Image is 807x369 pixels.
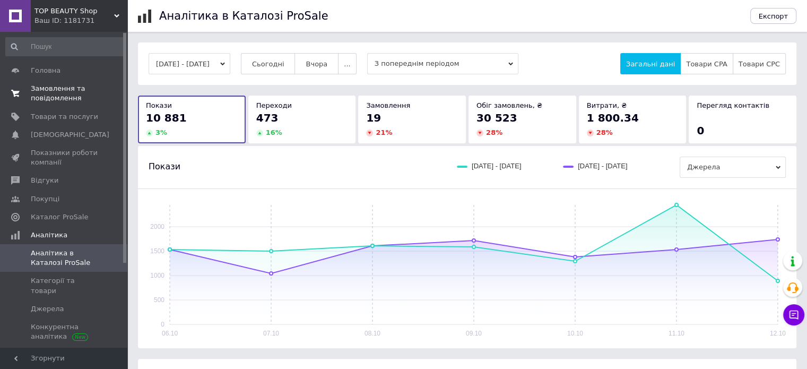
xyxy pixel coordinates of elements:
[31,176,58,185] span: Відгуки
[159,10,328,22] h1: Аналітика в Каталозі ProSale
[376,128,392,136] span: 21 %
[34,16,127,25] div: Ваш ID: 1181731
[31,322,98,341] span: Конкурентна аналітика
[366,111,381,124] span: 19
[680,53,733,74] button: Товари CPA
[770,330,786,337] text: 12.10
[587,101,627,109] span: Витрати, ₴
[31,212,88,222] span: Каталог ProSale
[252,60,284,68] span: Сьогодні
[739,60,780,68] span: Товари CPC
[759,12,788,20] span: Експорт
[366,101,410,109] span: Замовлення
[476,111,517,124] span: 30 523
[149,161,180,173] span: Покази
[146,101,172,109] span: Покази
[266,128,282,136] span: 16 %
[154,296,164,304] text: 500
[161,321,164,328] text: 0
[150,247,164,255] text: 1500
[31,130,109,140] span: [DEMOGRAPHIC_DATA]
[466,330,482,337] text: 09.10
[486,128,502,136] span: 28 %
[686,60,727,68] span: Товари CPA
[149,53,230,74] button: [DATE] - [DATE]
[150,272,164,279] text: 1000
[150,223,164,230] text: 2000
[567,330,583,337] text: 10.10
[31,194,59,204] span: Покупці
[750,8,797,24] button: Експорт
[669,330,684,337] text: 11.10
[31,304,64,314] span: Джерела
[697,101,769,109] span: Перегляд контактів
[733,53,786,74] button: Товари CPC
[783,304,804,325] button: Чат з покупцем
[241,53,296,74] button: Сьогодні
[31,248,98,268] span: Аналітика в Каталозі ProSale
[31,230,67,240] span: Аналітика
[31,112,98,122] span: Товари та послуги
[155,128,167,136] span: 3 %
[294,53,339,74] button: Вчора
[162,330,178,337] text: 06.10
[680,157,786,178] span: Джерела
[306,60,327,68] span: Вчора
[34,6,114,16] span: TOP BEAUTY Shop
[146,111,187,124] span: 10 881
[587,111,639,124] span: 1 800.34
[31,66,60,75] span: Головна
[367,53,518,74] span: З попереднім періодом
[31,148,98,167] span: Показники роботи компанії
[344,60,350,68] span: ...
[596,128,613,136] span: 28 %
[256,101,292,109] span: Переходи
[476,101,542,109] span: Обіг замовлень, ₴
[31,84,98,103] span: Замовлення та повідомлення
[256,111,279,124] span: 473
[31,276,98,295] span: Категорії та товари
[365,330,380,337] text: 08.10
[697,124,704,137] span: 0
[263,330,279,337] text: 07.10
[620,53,681,74] button: Загальні дані
[338,53,356,74] button: ...
[5,37,125,56] input: Пошук
[626,60,675,68] span: Загальні дані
